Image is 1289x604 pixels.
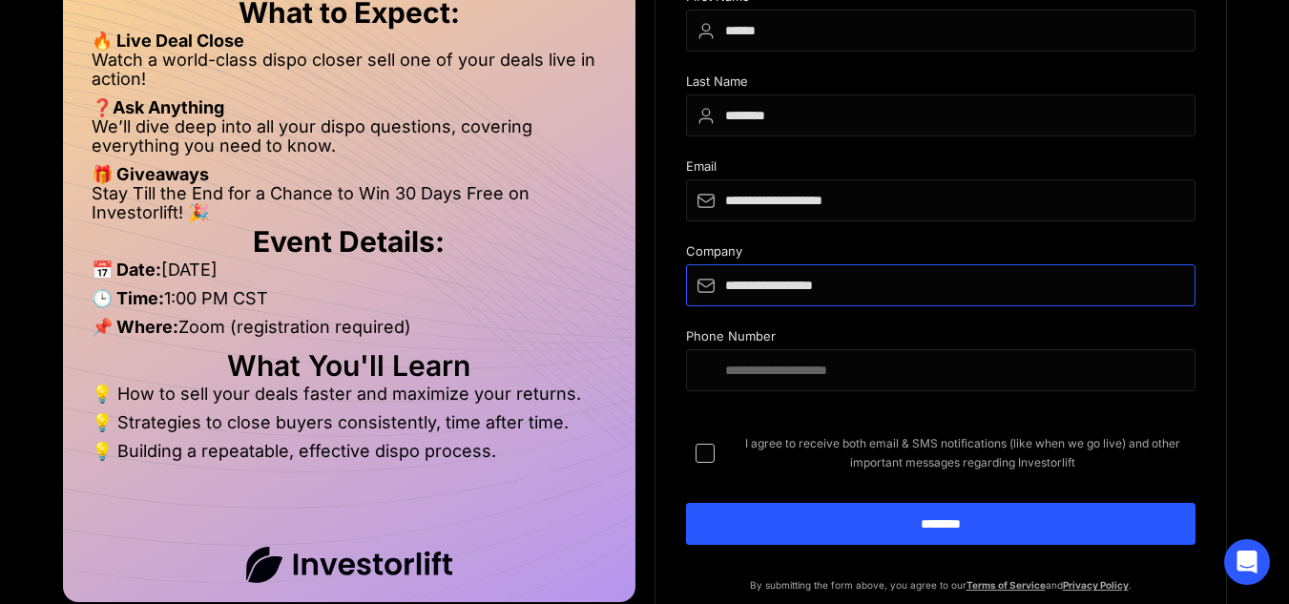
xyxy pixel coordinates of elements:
[686,244,1195,264] div: Company
[92,317,178,337] strong: 📌 Where:
[92,260,607,289] li: [DATE]
[92,164,209,184] strong: 🎁 Giveaways
[92,385,607,413] li: 💡 How to sell your deals faster and maximize your returns.
[92,318,607,346] li: Zoom (registration required)
[92,97,224,117] strong: ❓Ask Anything
[686,74,1195,94] div: Last Name
[92,31,244,51] strong: 🔥 Live Deal Close
[92,413,607,442] li: 💡 Strategies to close buyers consistently, time after time.
[92,289,607,318] li: 1:00 PM CST
[686,159,1195,179] div: Email
[1063,579,1129,591] a: Privacy Policy
[967,579,1046,591] a: Terms of Service
[92,260,161,280] strong: 📅 Date:
[686,575,1195,594] p: By submitting the form above, you agree to our and .
[92,356,607,375] h2: What You'll Learn
[92,442,607,461] li: 💡 Building a repeatable, effective dispo process.
[92,51,607,98] li: Watch a world-class dispo closer sell one of your deals live in action!
[686,329,1195,349] div: Phone Number
[92,184,607,222] li: Stay Till the End for a Chance to Win 30 Days Free on Investorlift! 🎉
[92,288,164,308] strong: 🕒 Time:
[730,434,1195,472] span: I agree to receive both email & SMS notifications (like when we go live) and other important mess...
[92,117,607,165] li: We’ll dive deep into all your dispo questions, covering everything you need to know.
[1224,539,1270,585] div: Open Intercom Messenger
[253,224,445,259] strong: Event Details:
